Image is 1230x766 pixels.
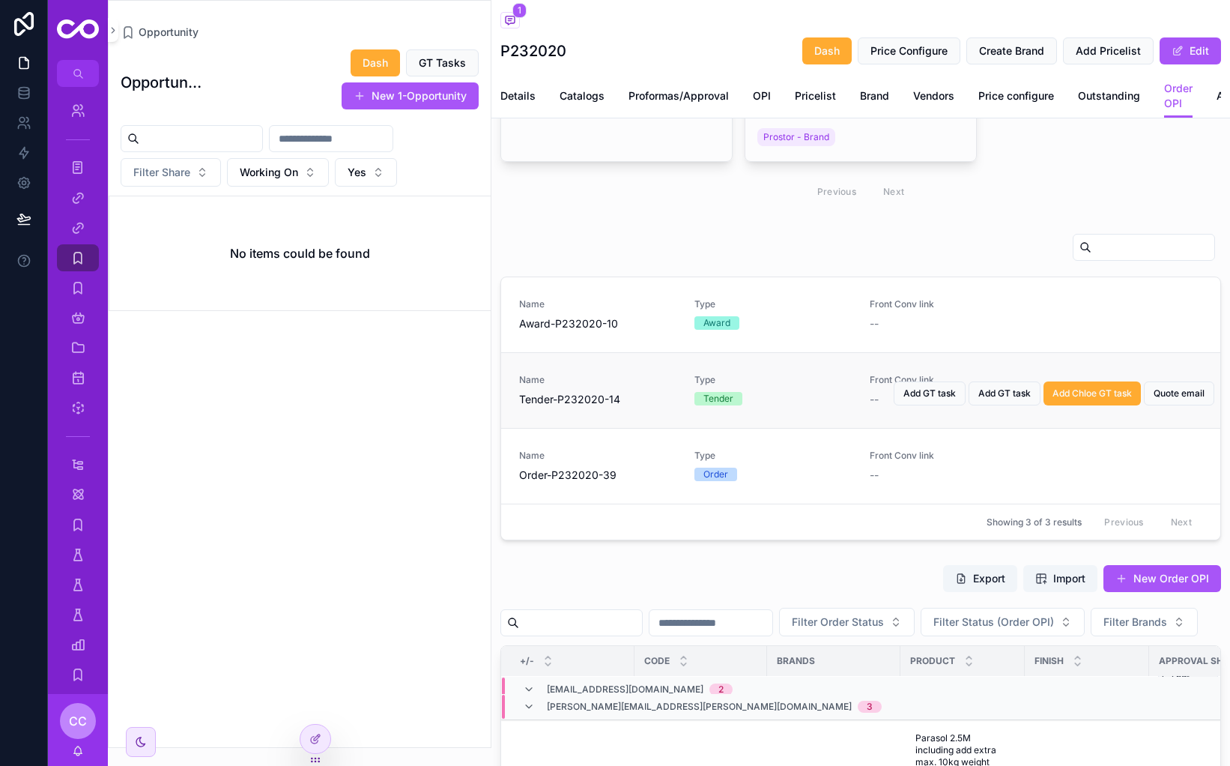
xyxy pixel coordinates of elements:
[979,43,1044,58] span: Create Brand
[348,165,366,180] span: Yes
[987,516,1082,528] span: Showing 3 of 3 results
[763,131,829,143] span: Prostor - Brand
[121,158,221,187] button: Select Button
[1144,382,1214,405] button: Quote email
[913,88,954,103] span: Vendors
[500,82,536,112] a: Details
[703,392,733,405] div: Tender
[240,165,298,180] span: Working On
[121,72,204,93] h1: Opportunity
[500,12,520,31] button: 1
[48,87,108,694] div: scrollable content
[628,82,729,112] a: Proformas/Approval
[894,382,966,405] button: Add GT task
[1103,565,1221,592] button: New Order OPI
[69,712,87,730] span: CC
[870,298,1027,310] span: Front Conv link
[860,88,889,103] span: Brand
[694,298,852,310] span: Type
[519,374,676,386] span: Name
[406,49,479,76] button: GT Tasks
[500,40,566,61] h1: P232020
[1023,565,1097,592] button: Import
[694,374,852,386] span: Type
[870,316,879,331] span: --
[943,565,1017,592] button: Export
[133,165,190,180] span: Filter Share
[512,3,527,18] span: 1
[870,468,879,483] span: --
[694,450,852,462] span: Type
[703,468,728,481] div: Order
[560,88,605,103] span: Catalogs
[858,37,960,64] button: Price Configure
[933,615,1054,630] span: Filter Status (Order OPI)
[1103,615,1167,630] span: Filter Brands
[121,25,199,40] a: Opportunity
[1160,37,1221,64] button: Edit
[519,468,676,483] span: Order-P232020-39
[1164,81,1193,111] span: Order OPI
[792,615,884,630] span: Filter Order Status
[1154,387,1205,399] span: Quote email
[753,82,771,112] a: OPI
[795,88,836,103] span: Pricelist
[802,37,852,64] button: Dash
[870,450,1027,462] span: Front Conv link
[342,82,479,109] button: New 1-Opportunity
[795,82,836,112] a: Pricelist
[227,158,329,187] button: Select Button
[870,392,879,407] span: --
[966,37,1057,64] button: Create Brand
[978,88,1054,103] span: Price configure
[757,128,835,146] a: Prostor - Brand
[978,387,1031,399] span: Add GT task
[363,55,388,70] span: Dash
[867,701,873,713] div: 3
[860,82,889,112] a: Brand
[230,244,370,262] h2: No items could be found
[1078,82,1140,112] a: Outstanding
[779,608,915,636] button: Select Button
[921,608,1085,636] button: Select Button
[57,19,99,41] img: App logo
[628,88,729,103] span: Proformas/Approval
[1076,43,1141,58] span: Add Pricelist
[519,316,676,331] span: Award-P232020-10
[969,382,1040,405] button: Add GT task
[500,88,536,103] span: Details
[139,25,199,40] span: Opportunity
[1034,655,1064,667] span: Finish
[814,43,840,58] span: Dash
[419,55,466,70] span: GT Tasks
[870,374,1027,386] span: Front Conv link
[519,450,676,462] span: Name
[560,82,605,112] a: Catalogs
[703,316,730,330] div: Award
[1053,571,1085,586] span: Import
[1164,75,1193,118] a: Order OPI
[913,82,954,112] a: Vendors
[520,655,534,667] span: +/-
[547,684,703,696] span: [EMAIL_ADDRESS][DOMAIN_NAME]
[519,392,676,407] span: Tender-P232020-14
[351,49,400,76] button: Dash
[903,387,956,399] span: Add GT task
[777,655,815,667] span: Brands
[1063,37,1154,64] button: Add Pricelist
[547,701,852,713] span: [PERSON_NAME][EMAIL_ADDRESS][PERSON_NAME][DOMAIN_NAME]
[519,298,676,310] span: Name
[644,655,670,667] span: Code
[753,88,771,103] span: OPI
[870,43,948,58] span: Price Configure
[335,158,397,187] button: Select Button
[1091,608,1198,636] button: Select Button
[910,655,955,667] span: Product
[718,684,724,696] div: 2
[978,82,1054,112] a: Price configure
[1052,387,1132,399] span: Add Chloe GT task
[1043,382,1141,405] button: Add Chloe GT task
[1078,88,1140,103] span: Outstanding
